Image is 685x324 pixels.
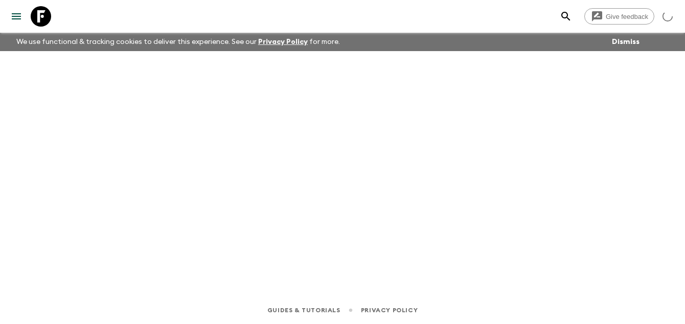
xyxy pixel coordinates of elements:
[556,6,576,27] button: search adventures
[609,35,642,49] button: Dismiss
[361,305,418,316] a: Privacy Policy
[258,38,308,45] a: Privacy Policy
[12,33,344,51] p: We use functional & tracking cookies to deliver this experience. See our for more.
[600,13,654,20] span: Give feedback
[267,305,340,316] a: Guides & Tutorials
[6,6,27,27] button: menu
[584,8,654,25] a: Give feedback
